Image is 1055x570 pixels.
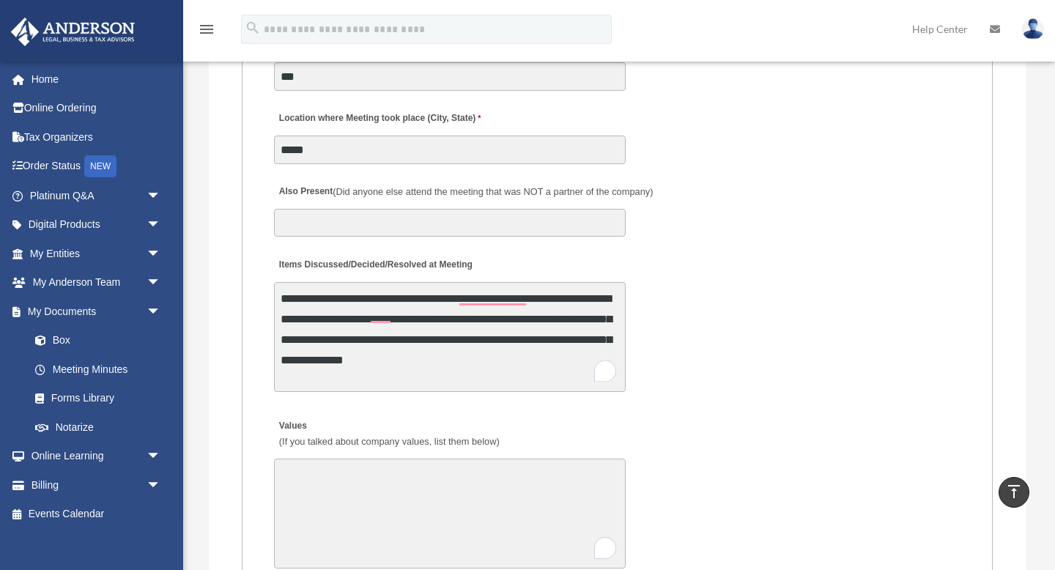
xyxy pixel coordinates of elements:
[147,239,176,269] span: arrow_drop_down
[10,268,183,297] a: My Anderson Teamarrow_drop_down
[274,109,485,129] label: Location where Meeting took place (City, State)
[21,326,183,355] a: Box
[10,181,183,210] a: Platinum Q&Aarrow_drop_down
[274,417,503,452] label: Values
[7,18,139,46] img: Anderson Advisors Platinum Portal
[10,239,183,268] a: My Entitiesarrow_drop_down
[274,459,626,569] textarea: To enrich screen reader interactions, please activate Accessibility in Grammarly extension settings
[333,186,653,197] span: (Did anyone else attend the meeting that was NOT a partner of the company)
[10,94,183,123] a: Online Ordering
[10,442,183,471] a: Online Learningarrow_drop_down
[10,210,183,240] a: Digital Productsarrow_drop_down
[10,152,183,182] a: Order StatusNEW
[21,412,183,442] a: Notarize
[274,182,657,202] label: Also Present
[279,436,500,447] span: (If you talked about company values, list them below)
[1022,18,1044,40] img: User Pic
[10,470,183,500] a: Billingarrow_drop_down
[147,470,176,500] span: arrow_drop_down
[21,384,183,413] a: Forms Library
[147,297,176,327] span: arrow_drop_down
[1005,483,1023,500] i: vertical_align_top
[198,21,215,38] i: menu
[198,26,215,38] a: menu
[274,282,626,392] textarea: To enrich screen reader interactions, please activate Accessibility in Grammarly extension settings
[147,442,176,472] span: arrow_drop_down
[245,20,261,36] i: search
[999,477,1029,508] a: vertical_align_top
[10,64,183,94] a: Home
[84,155,116,177] div: NEW
[147,210,176,240] span: arrow_drop_down
[10,500,183,529] a: Events Calendar
[21,355,176,384] a: Meeting Minutes
[10,122,183,152] a: Tax Organizers
[147,268,176,298] span: arrow_drop_down
[10,297,183,326] a: My Documentsarrow_drop_down
[147,181,176,211] span: arrow_drop_down
[274,255,476,275] label: Items Discussed/Decided/Resolved at Meeting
